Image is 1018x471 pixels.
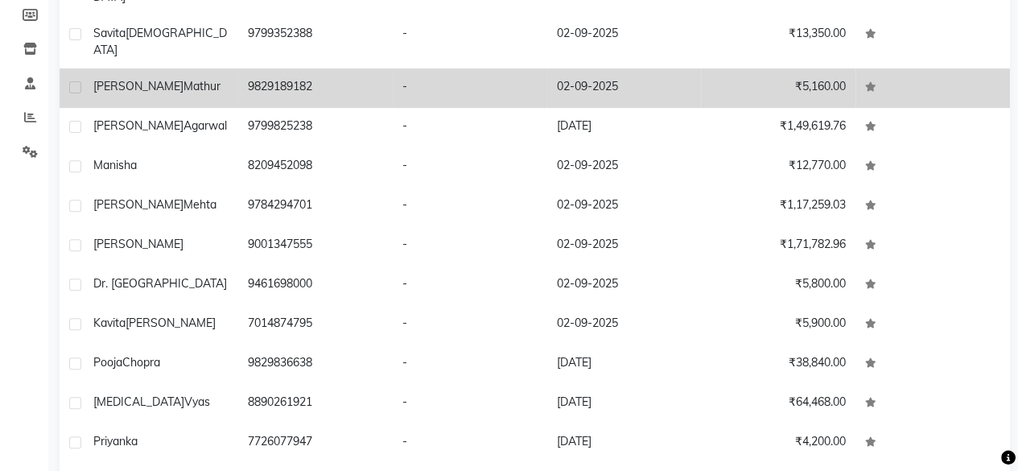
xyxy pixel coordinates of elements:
td: ₹64,468.00 [701,384,855,423]
td: - [393,147,547,187]
td: - [393,15,547,68]
td: 02-09-2025 [546,15,701,68]
td: 7726077947 [238,423,393,463]
td: [DATE] [546,423,701,463]
td: [DATE] [546,108,701,147]
td: - [393,345,547,384]
span: [PERSON_NAME] [93,118,183,133]
td: ₹1,71,782.96 [701,226,855,266]
span: Savita [93,26,126,40]
td: 02-09-2025 [546,266,701,305]
td: 02-09-2025 [546,305,701,345]
td: - [393,187,547,226]
td: ₹4,200.00 [701,423,855,463]
td: - [393,305,547,345]
td: ₹5,800.00 [701,266,855,305]
td: 9001347555 [238,226,393,266]
span: [MEDICAL_DATA] [93,395,184,409]
span: Kavita [93,316,126,330]
td: 8209452098 [238,147,393,187]
td: 8890261921 [238,384,393,423]
span: [PERSON_NAME] [93,197,183,212]
td: 02-09-2025 [546,226,701,266]
span: Chopra [122,355,160,370]
td: 02-09-2025 [546,187,701,226]
span: dr. [GEOGRAPHIC_DATA] [93,276,227,291]
td: - [393,108,547,147]
span: [PERSON_NAME] [93,237,183,251]
td: ₹38,840.00 [701,345,855,384]
td: ₹13,350.00 [701,15,855,68]
span: Mathur [183,79,220,93]
td: 9461698000 [238,266,393,305]
td: 9799825238 [238,108,393,147]
td: 02-09-2025 [546,147,701,187]
td: ₹5,160.00 [701,68,855,108]
td: - [393,266,547,305]
span: Manisha [93,158,137,172]
td: ₹5,900.00 [701,305,855,345]
span: [PERSON_NAME] [93,79,183,93]
span: Agarwal [183,118,227,133]
span: Pooja [93,355,122,370]
td: ₹1,49,619.76 [701,108,855,147]
td: - [393,68,547,108]
td: 9799352388 [238,15,393,68]
td: - [393,384,547,423]
span: [PERSON_NAME] [126,316,216,330]
span: Mehta [183,197,216,212]
td: 9829189182 [238,68,393,108]
td: 9784294701 [238,187,393,226]
span: Priyanka [93,434,138,448]
td: 9829836638 [238,345,393,384]
span: [DEMOGRAPHIC_DATA] [93,26,227,57]
td: 02-09-2025 [546,68,701,108]
td: [DATE] [546,345,701,384]
td: [DATE] [546,384,701,423]
td: - [393,226,547,266]
td: ₹12,770.00 [701,147,855,187]
span: Vyas [184,395,210,409]
td: ₹1,17,259.03 [701,187,855,226]
td: 7014874795 [238,305,393,345]
td: - [393,423,547,463]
